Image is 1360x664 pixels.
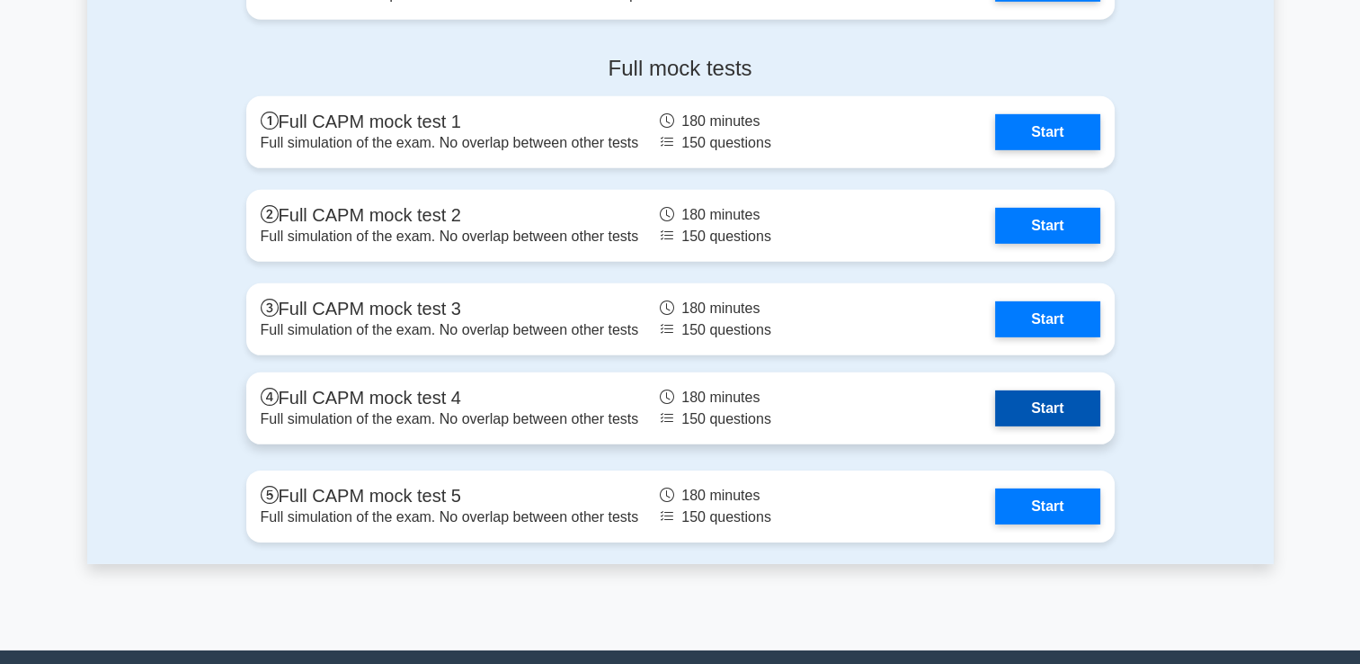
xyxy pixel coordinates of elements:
[995,489,1099,525] a: Start
[995,114,1099,150] a: Start
[995,390,1099,426] a: Start
[995,208,1099,244] a: Start
[246,56,1115,82] h4: Full mock tests
[995,301,1099,337] a: Start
